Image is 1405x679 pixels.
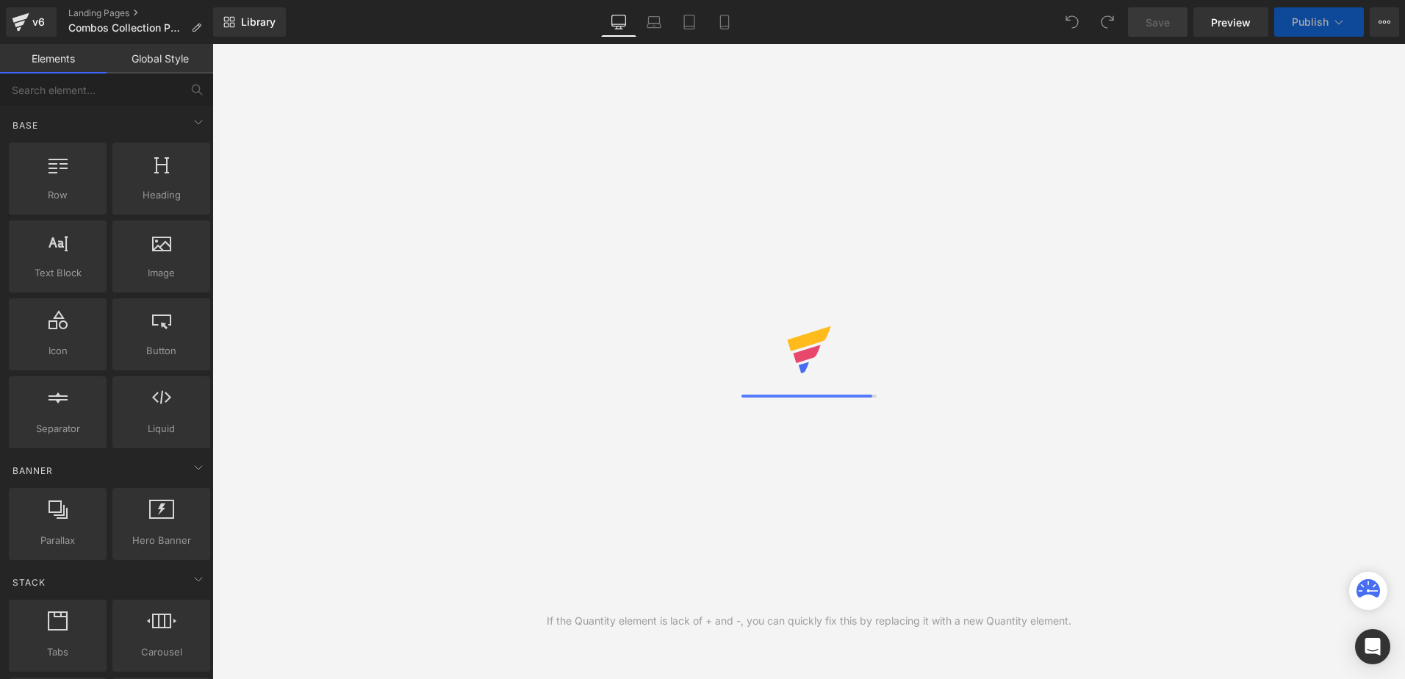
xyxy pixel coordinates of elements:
button: Publish [1274,7,1364,37]
a: Global Style [107,44,213,73]
span: Text Block [13,265,102,281]
span: Banner [11,464,54,478]
span: Liquid [117,421,206,436]
span: Image [117,265,206,281]
div: If the Quantity element is lack of + and -, you can quickly fix this by replacing it with a new Q... [547,613,1071,629]
button: More [1370,7,1399,37]
span: Row [13,187,102,203]
span: Combos Collection Page [68,22,185,34]
span: Heading [117,187,206,203]
button: Redo [1093,7,1122,37]
span: Save [1146,15,1170,30]
a: Landing Pages [68,7,213,19]
div: Open Intercom Messenger [1355,629,1390,664]
a: Desktop [601,7,636,37]
span: Base [11,118,40,132]
a: New Library [213,7,286,37]
span: Library [241,15,276,29]
a: v6 [6,7,57,37]
a: Preview [1193,7,1268,37]
span: Icon [13,343,102,359]
a: Mobile [707,7,742,37]
button: Undo [1057,7,1087,37]
span: Stack [11,575,47,589]
span: Carousel [117,644,206,660]
span: Separator [13,421,102,436]
div: v6 [29,12,48,32]
span: Parallax [13,533,102,548]
span: Tabs [13,644,102,660]
a: Laptop [636,7,672,37]
a: Tablet [672,7,707,37]
span: Publish [1292,16,1329,28]
span: Button [117,343,206,359]
span: Preview [1211,15,1251,30]
span: Hero Banner [117,533,206,548]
